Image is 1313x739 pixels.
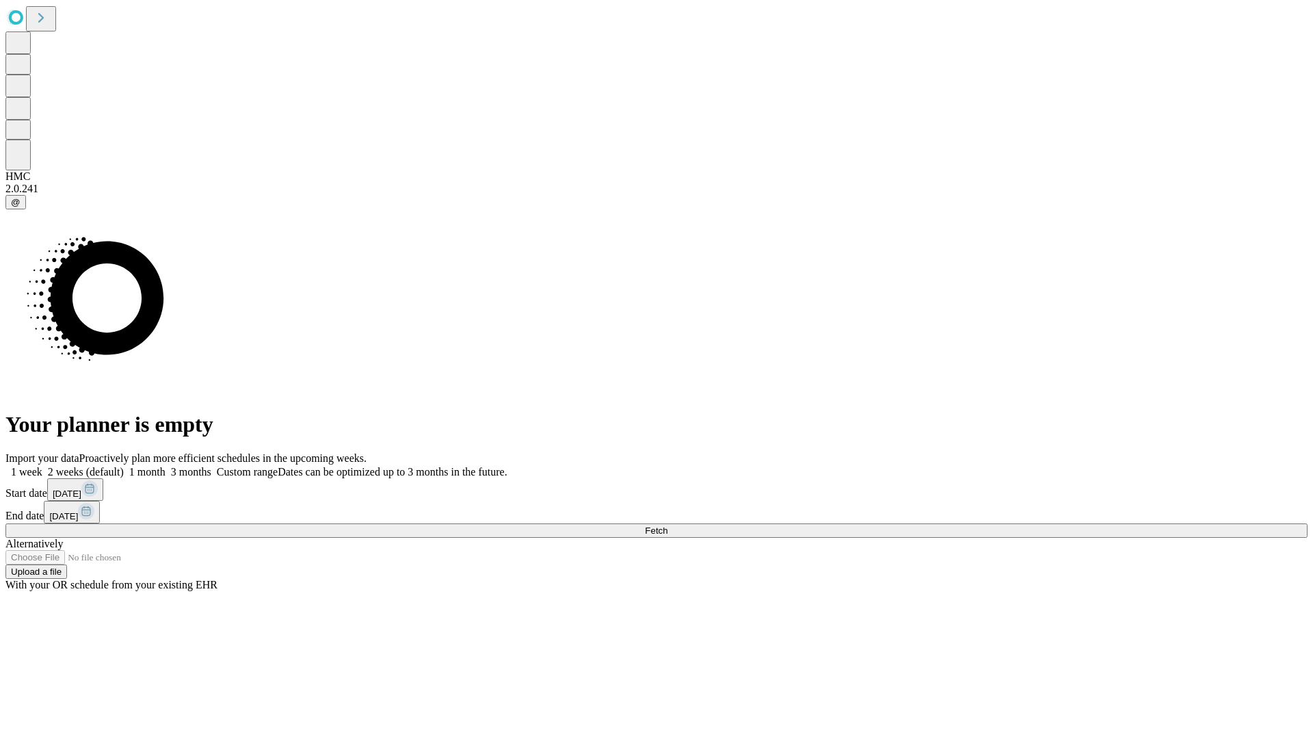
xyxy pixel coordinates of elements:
[48,466,124,478] span: 2 weeks (default)
[47,478,103,501] button: [DATE]
[645,526,667,536] span: Fetch
[44,501,100,523] button: [DATE]
[11,466,42,478] span: 1 week
[5,579,217,591] span: With your OR schedule from your existing EHR
[11,197,21,207] span: @
[5,170,1308,183] div: HMC
[5,412,1308,437] h1: Your planner is empty
[5,183,1308,195] div: 2.0.241
[53,489,81,499] span: [DATE]
[5,565,67,579] button: Upload a file
[5,523,1308,538] button: Fetch
[5,478,1308,501] div: Start date
[217,466,278,478] span: Custom range
[5,452,79,464] span: Import your data
[278,466,507,478] span: Dates can be optimized up to 3 months in the future.
[5,501,1308,523] div: End date
[5,195,26,209] button: @
[5,538,63,549] span: Alternatively
[171,466,211,478] span: 3 months
[49,511,78,521] span: [DATE]
[79,452,367,464] span: Proactively plan more efficient schedules in the upcoming weeks.
[129,466,165,478] span: 1 month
